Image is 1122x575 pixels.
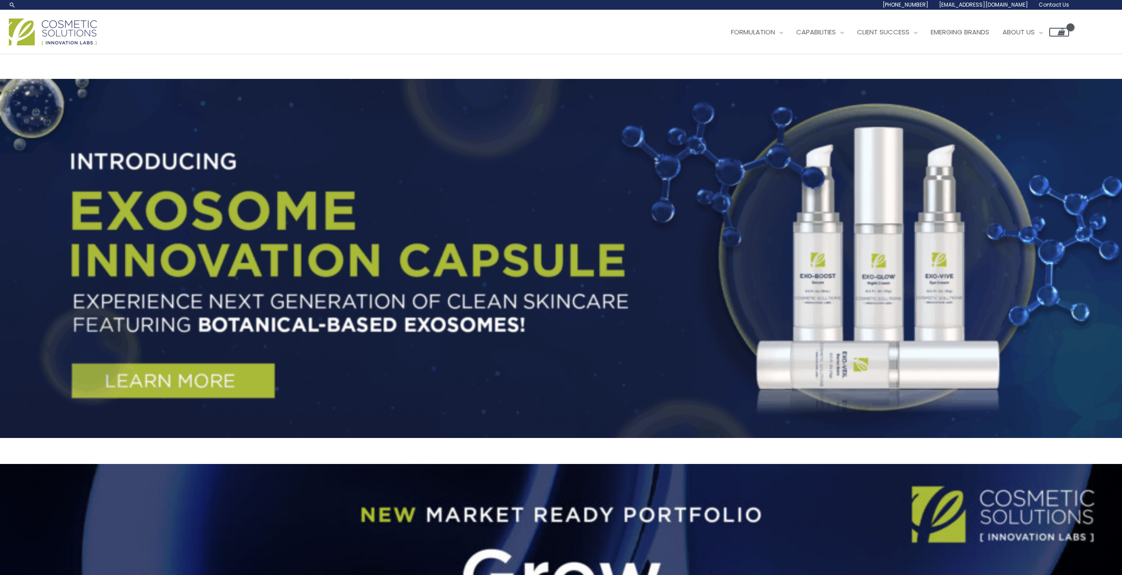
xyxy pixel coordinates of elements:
[9,19,97,45] img: Cosmetic Solutions Logo
[1049,28,1069,37] a: View Shopping Cart, empty
[790,19,850,45] a: Capabilities
[857,27,910,37] span: Client Success
[724,19,790,45] a: Formulation
[850,19,924,45] a: Client Success
[931,27,989,37] span: Emerging Brands
[731,27,775,37] span: Formulation
[883,1,928,8] span: [PHONE_NUMBER]
[796,27,836,37] span: Capabilities
[924,19,996,45] a: Emerging Brands
[1039,1,1069,8] span: Contact Us
[9,1,16,8] a: Search icon link
[718,19,1069,45] nav: Site Navigation
[996,19,1049,45] a: About Us
[1003,27,1035,37] span: About Us
[939,1,1028,8] span: [EMAIL_ADDRESS][DOMAIN_NAME]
